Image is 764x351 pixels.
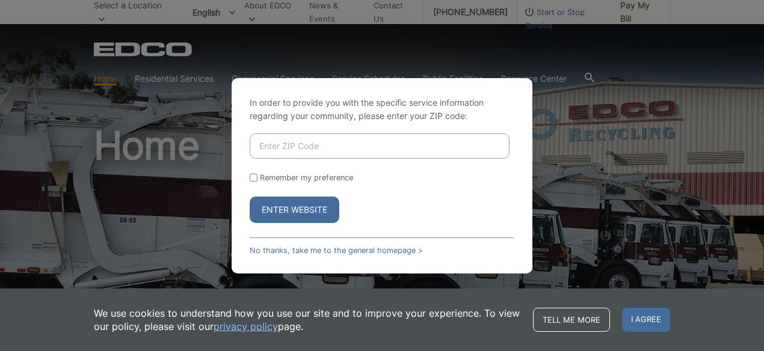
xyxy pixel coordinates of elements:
[250,197,339,223] button: Enter Website
[250,246,423,255] a: No thanks, take me to the general homepage >
[250,96,514,123] p: In order to provide you with the specific service information regarding your community, please en...
[622,308,670,332] span: I agree
[533,308,610,332] a: Tell me more
[260,173,353,182] label: Remember my preference
[94,307,521,333] p: We use cookies to understand how you use our site and to improve your experience. To view our pol...
[214,320,278,333] a: privacy policy
[250,133,510,159] input: Enter ZIP Code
